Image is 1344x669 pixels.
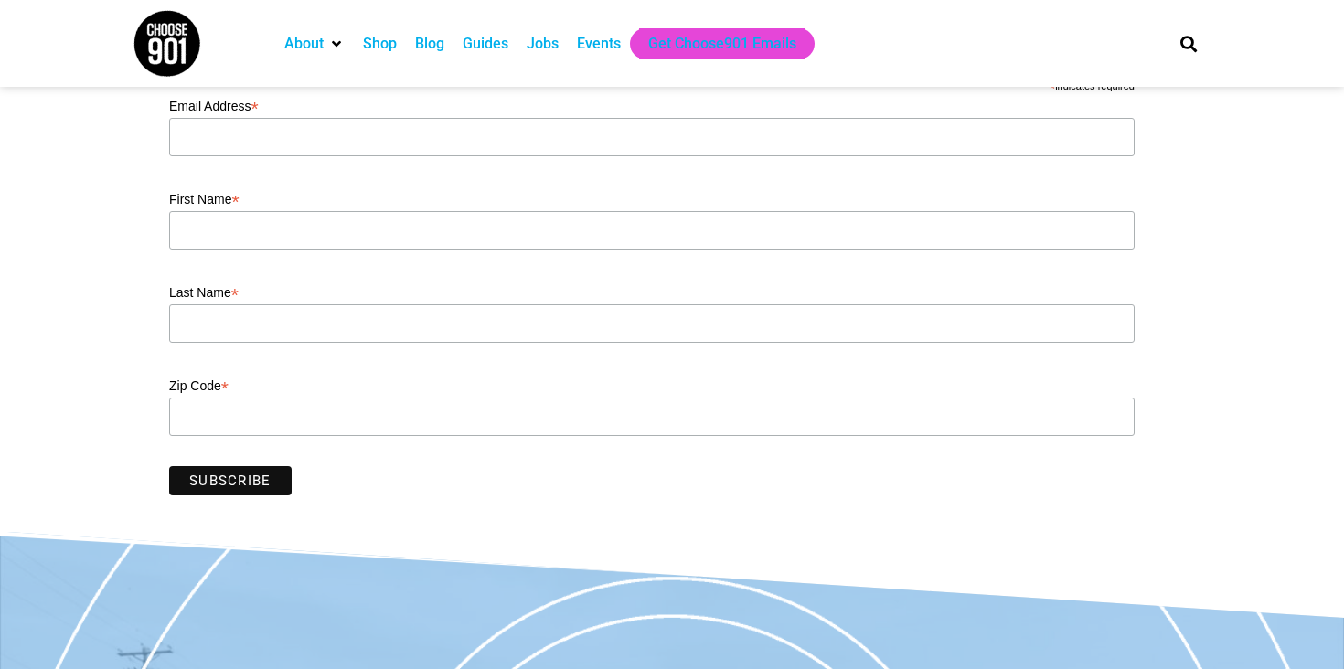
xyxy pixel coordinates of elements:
[1174,28,1204,58] div: Search
[463,33,508,55] a: Guides
[527,33,559,55] a: Jobs
[169,373,1135,395] label: Zip Code
[648,33,796,55] a: Get Choose901 Emails
[169,186,1135,208] label: First Name
[415,33,444,55] a: Blog
[169,466,292,495] input: Subscribe
[284,33,324,55] a: About
[275,28,1149,59] nav: Main nav
[363,33,397,55] a: Shop
[275,28,354,59] div: About
[577,33,621,55] a: Events
[169,93,1135,115] label: Email Address
[169,280,1135,302] label: Last Name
